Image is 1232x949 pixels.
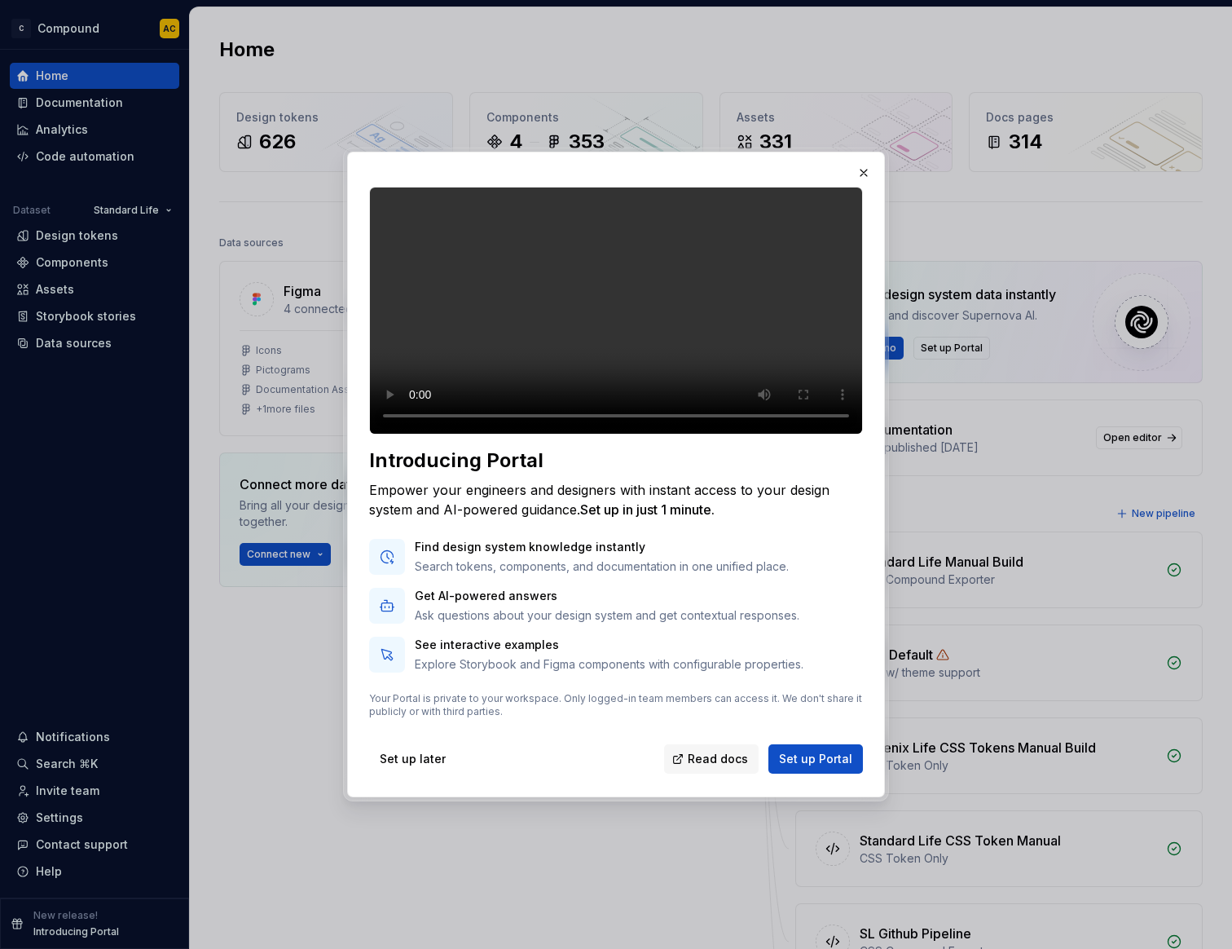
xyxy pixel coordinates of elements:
p: Search tokens, components, and documentation in one unified place. [415,558,789,575]
p: Your Portal is private to your workspace. Only logged-in team members can access it. We don't sha... [369,692,863,718]
p: Find design system knowledge instantly [415,539,789,555]
p: Get AI-powered answers [415,588,799,604]
span: Set up Portal [779,751,852,767]
div: Empower your engineers and designers with instant access to your design system and AI-powered gui... [369,480,863,519]
a: Read docs [664,744,759,774]
button: Set up later [369,744,456,774]
div: Introducing Portal [369,448,863,474]
p: Explore Storybook and Figma components with configurable properties. [415,656,803,673]
span: Read docs [688,751,748,767]
span: Set up in just 1 minute. [580,501,715,518]
p: See interactive examples [415,637,803,653]
p: Ask questions about your design system and get contextual responses. [415,607,799,624]
span: Set up later [380,751,446,767]
button: Set up Portal [768,744,863,774]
